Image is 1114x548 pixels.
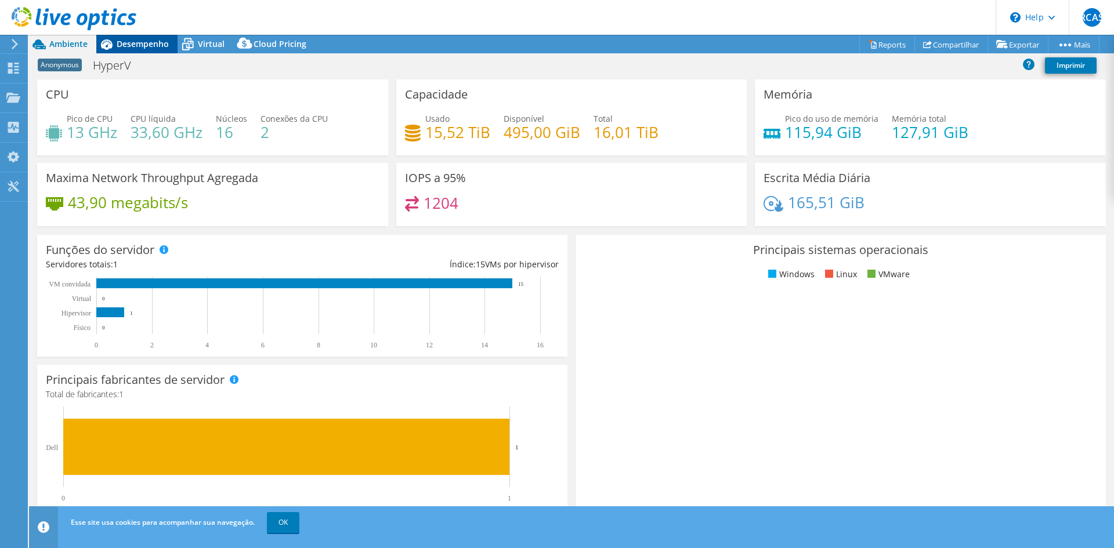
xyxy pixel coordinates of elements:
span: Usado [425,113,450,124]
h4: 15,52 TiB [425,126,490,139]
text: 10 [370,341,377,349]
text: 4 [205,341,209,349]
text: 8 [317,341,320,349]
li: Linux [822,268,857,281]
text: 15 [518,281,524,287]
a: OK [267,512,299,533]
span: Esse site usa cookies para acompanhar sua navegação. [71,517,255,527]
text: VM convidada [49,280,91,288]
a: Exportar [988,35,1048,53]
div: Índice: VMs por hipervisor [302,258,559,271]
text: 1 [508,494,511,502]
h4: 115,94 GiB [785,126,878,139]
text: 6 [261,341,265,349]
h4: 2 [261,126,328,139]
h4: 16 [216,126,247,139]
span: Desempenho [117,38,169,49]
h3: Funções do servidor [46,244,154,256]
span: Virtual [198,38,225,49]
text: 0 [62,494,65,502]
text: 0 [102,296,105,302]
span: 15 [476,259,485,270]
h3: Maxima Network Throughput Agregada [46,172,258,184]
h3: Capacidade [405,88,468,101]
span: CPU líquida [131,113,176,124]
a: Imprimir [1045,57,1097,74]
span: Cloud Pricing [254,38,306,49]
span: Núcleos [216,113,247,124]
h4: 16,01 TiB [594,126,659,139]
h4: 1204 [424,197,458,209]
text: 0 [95,341,98,349]
span: Pico de CPU [67,113,113,124]
h4: 13 GHz [67,126,117,139]
h3: IOPS a 95% [405,172,466,184]
text: Dell [46,444,58,452]
text: 12 [426,341,433,349]
h4: 33,60 GHz [131,126,202,139]
tspan: Físico [74,324,91,332]
span: Memória total [892,113,946,124]
span: Pico do uso de memória [785,113,878,124]
h3: Escrita Média Diária [764,172,870,184]
text: Hipervisor [62,309,91,317]
span: Disponível [504,113,544,124]
text: 1 [515,444,519,451]
h4: 43,90 megabits/s [68,196,188,209]
text: 16 [537,341,544,349]
span: Ambiente [49,38,88,49]
svg: \n [1010,12,1021,23]
h3: Memória [764,88,812,101]
text: 0 [102,325,105,331]
h3: Principais fabricantes de servidor [46,373,225,386]
text: 2 [150,341,154,349]
span: 1 [113,259,118,270]
h3: CPU [46,88,69,101]
h4: 127,91 GiB [892,126,968,139]
text: 14 [481,341,488,349]
text: 1 [130,310,133,316]
h4: 165,51 GiB [788,196,865,209]
li: Windows [765,268,815,281]
span: Conexões da CPU [261,113,328,124]
h4: Total de fabricantes: [46,388,559,401]
span: 1 [119,389,124,400]
a: Mais [1048,35,1099,53]
a: Compartilhar [914,35,988,53]
text: Virtual [72,295,92,303]
h1: HyperV [88,59,149,72]
li: VMware [865,268,910,281]
span: Total [594,113,613,124]
span: Anonymous [38,59,82,71]
span: RCAS [1083,8,1101,27]
h4: 495,00 GiB [504,126,580,139]
a: Reports [859,35,915,53]
h3: Principais sistemas operacionais [584,244,1097,256]
div: Servidores totais: [46,258,302,271]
